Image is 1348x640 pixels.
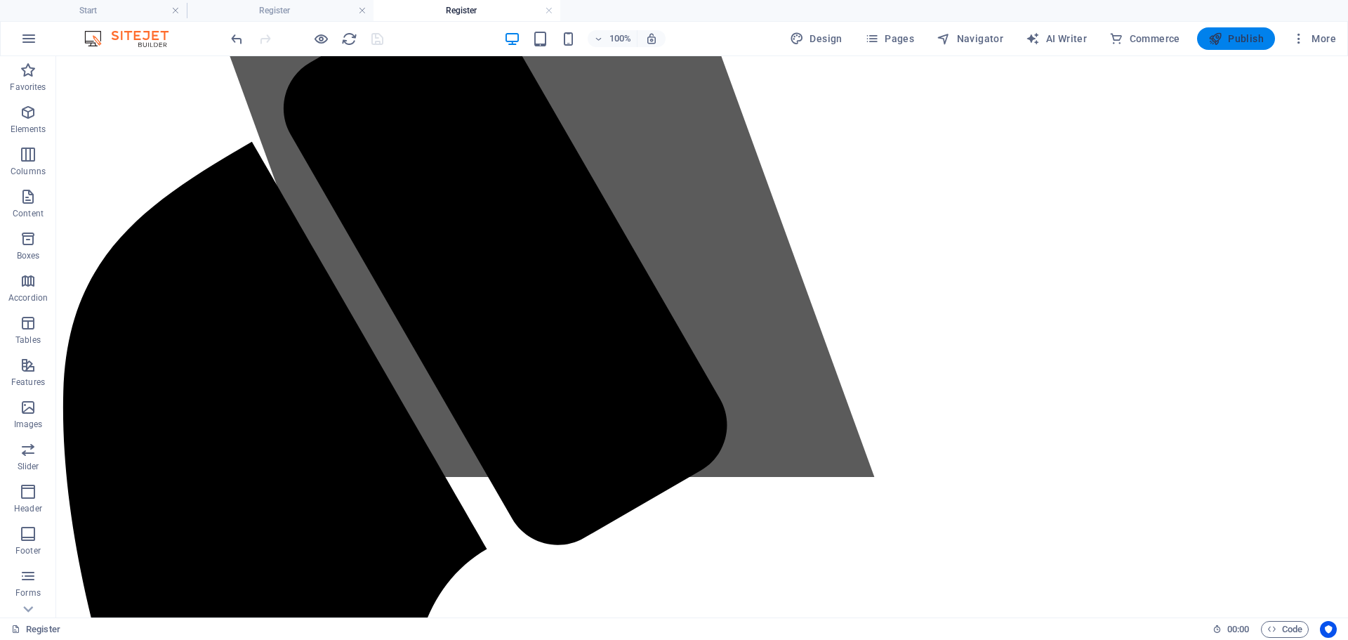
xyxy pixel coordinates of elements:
p: Tables [15,334,41,346]
h4: Register [374,3,560,18]
p: Accordion [8,292,48,303]
img: Editor Logo [81,30,186,47]
h6: 100% [609,30,631,47]
button: Commerce [1104,27,1186,50]
p: Header [14,503,42,514]
button: Usercentrics [1320,621,1337,638]
span: Design [790,32,842,46]
a: Click to cancel selection. Double-click to open Pages [11,621,60,638]
p: Boxes [17,250,40,261]
h6: Session time [1212,621,1250,638]
button: More [1286,27,1342,50]
p: Features [11,377,45,388]
i: On resize automatically adjust zoom level to fit chosen device. [645,32,658,45]
button: reload [341,30,357,47]
button: Navigator [931,27,1009,50]
button: undo [228,30,245,47]
p: Footer [15,545,41,556]
i: Undo: Change text (Ctrl+Z) [229,31,245,47]
p: Columns [11,166,46,177]
p: Elements [11,124,46,135]
span: Navigator [937,32,1003,46]
h4: Register [187,3,374,18]
span: Commerce [1109,32,1180,46]
span: More [1292,32,1336,46]
button: Pages [859,27,920,50]
button: Publish [1197,27,1275,50]
span: 00 00 [1227,621,1249,638]
button: 100% [588,30,637,47]
button: Click here to leave preview mode and continue editing [312,30,329,47]
p: Slider [18,461,39,472]
button: Design [784,27,848,50]
span: Code [1267,621,1302,638]
span: AI Writer [1026,32,1087,46]
p: Forms [15,587,41,599]
span: Publish [1208,32,1264,46]
p: Images [14,419,43,430]
span: : [1237,624,1239,634]
span: Pages [865,32,914,46]
i: Reload page [341,31,357,47]
p: Favorites [10,81,46,93]
button: Code [1261,621,1309,638]
button: AI Writer [1020,27,1092,50]
p: Content [13,208,44,219]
